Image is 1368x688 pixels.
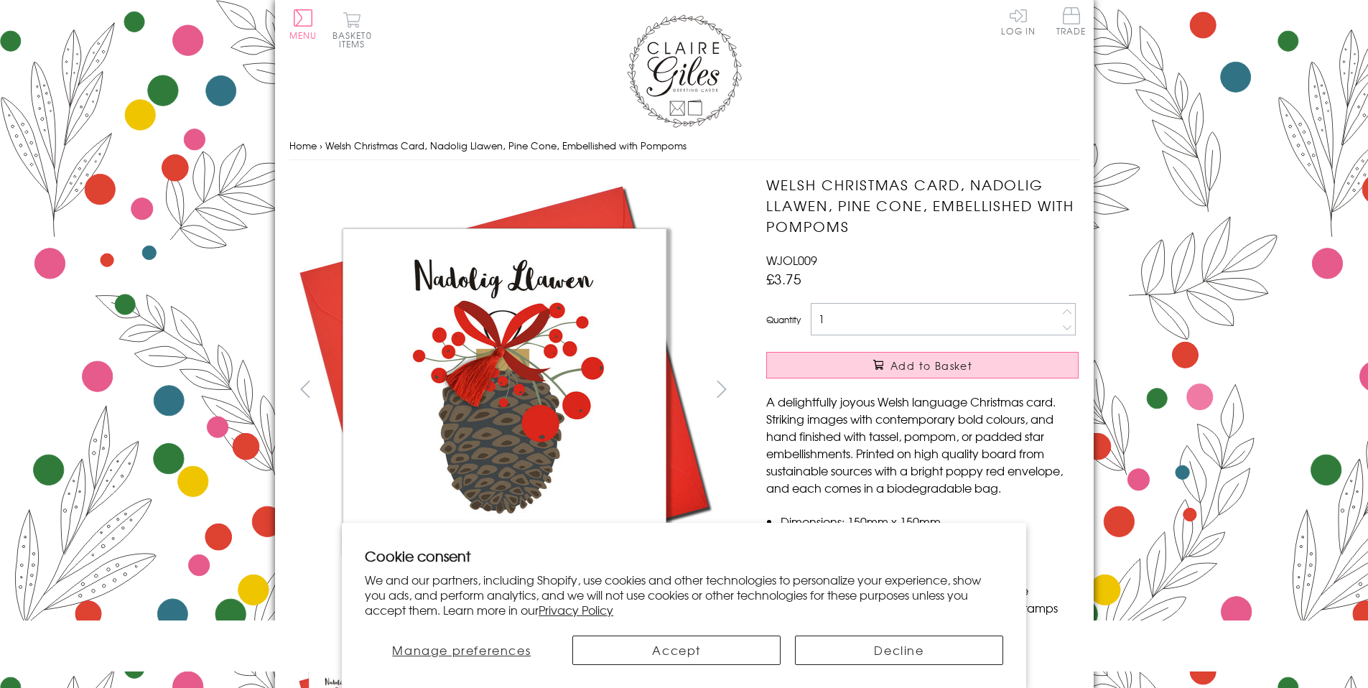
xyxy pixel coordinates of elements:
button: Menu [289,9,317,39]
span: WJOL009 [766,251,817,269]
button: Decline [795,636,1003,665]
a: Home [289,139,317,152]
button: Manage preferences [365,636,558,665]
img: Claire Giles Greetings Cards [627,14,742,128]
span: 0 items [339,29,372,50]
p: A delightfully joyous Welsh language Christmas card. Striking images with contemporary bold colou... [766,393,1079,496]
a: Privacy Policy [539,601,613,618]
button: next [705,373,737,405]
span: Welsh Christmas Card, Nadolig Llawen, Pine Cone, Embellished with Pompoms [325,139,687,152]
img: Welsh Christmas Card, Nadolig Llawen, Pine Cone, Embellished with Pompoms [289,175,720,605]
span: › [320,139,322,152]
h2: Cookie consent [365,546,1003,566]
li: Dimensions: 150mm x 150mm [781,513,1079,530]
button: Accept [572,636,781,665]
span: £3.75 [766,269,801,289]
h1: Welsh Christmas Card, Nadolig Llawen, Pine Cone, Embellished with Pompoms [766,175,1079,236]
img: Welsh Christmas Card, Nadolig Llawen, Pine Cone, Embellished with Pompoms [737,175,1168,605]
a: Trade [1056,7,1087,38]
button: Add to Basket [766,352,1079,378]
p: We and our partners, including Shopify, use cookies and other technologies to personalize your ex... [365,572,1003,617]
span: Trade [1056,7,1087,35]
label: Quantity [766,313,801,326]
span: Menu [289,29,317,42]
a: Log In [1001,7,1036,35]
nav: breadcrumbs [289,131,1079,161]
span: Add to Basket [890,358,972,373]
span: Manage preferences [392,641,531,659]
button: prev [289,373,322,405]
button: Basket0 items [332,11,372,48]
